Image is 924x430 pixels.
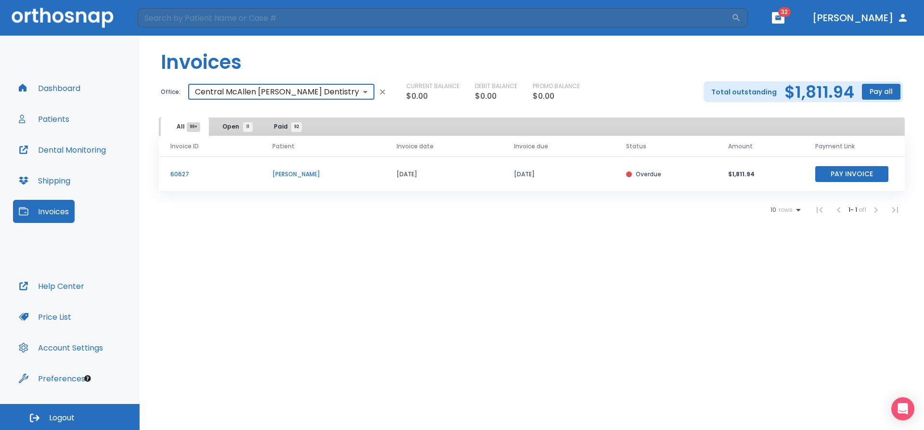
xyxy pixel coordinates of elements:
[170,170,249,179] p: 60627
[222,122,248,131] span: Open
[784,85,854,99] h2: $1,811.94
[187,122,200,132] span: 99+
[385,156,502,192] td: [DATE]
[170,142,199,151] span: Invoice ID
[13,77,86,100] button: Dashboard
[13,336,109,359] button: Account Settings
[406,91,428,102] p: $0.00
[13,305,77,328] button: Price List
[272,170,373,179] p: [PERSON_NAME]
[728,170,792,179] p: $1,811.94
[514,142,548,151] span: Invoice due
[291,122,302,132] span: 92
[161,117,311,136] div: tabs
[177,122,193,131] span: All
[728,142,753,151] span: Amount
[406,82,460,91] p: CURRENT BALANCE
[859,206,866,214] span: of 1
[13,274,90,298] button: Help Center
[13,200,75,223] button: Invoices
[272,142,295,151] span: Patient
[49,413,75,423] span: Logout
[13,169,76,192] button: Shipping
[161,48,242,77] h1: Invoices
[533,91,554,102] p: $0.00
[397,142,434,151] span: Invoice date
[138,8,731,27] input: Search by Patient Name or Case #
[274,122,296,131] span: Paid
[711,86,777,98] p: Total outstanding
[776,207,793,213] span: rows
[161,88,180,96] p: Office:
[815,142,855,151] span: Payment Link
[636,170,661,179] p: Overdue
[808,9,912,26] button: [PERSON_NAME]
[626,142,646,151] span: Status
[778,7,791,17] span: 32
[815,166,888,182] button: Pay Invoice
[13,367,91,390] button: Preferences
[475,91,497,102] p: $0.00
[12,8,114,27] img: Orthosnap
[862,84,900,100] button: Pay all
[475,82,517,91] p: DEBIT BALANCE
[848,206,859,214] span: 1 - 1
[891,397,914,420] div: Open Intercom Messenger
[13,138,112,161] button: Dental Monitoring
[815,169,888,178] a: Pay Invoice
[188,82,374,102] div: Central McAllen [PERSON_NAME] Dentistry
[502,156,615,192] td: [DATE]
[243,122,253,132] span: 11
[13,107,75,130] button: Patients
[770,207,776,213] span: 10
[533,82,580,91] p: PROMO BALANCE
[83,374,92,383] div: Tooltip anchor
